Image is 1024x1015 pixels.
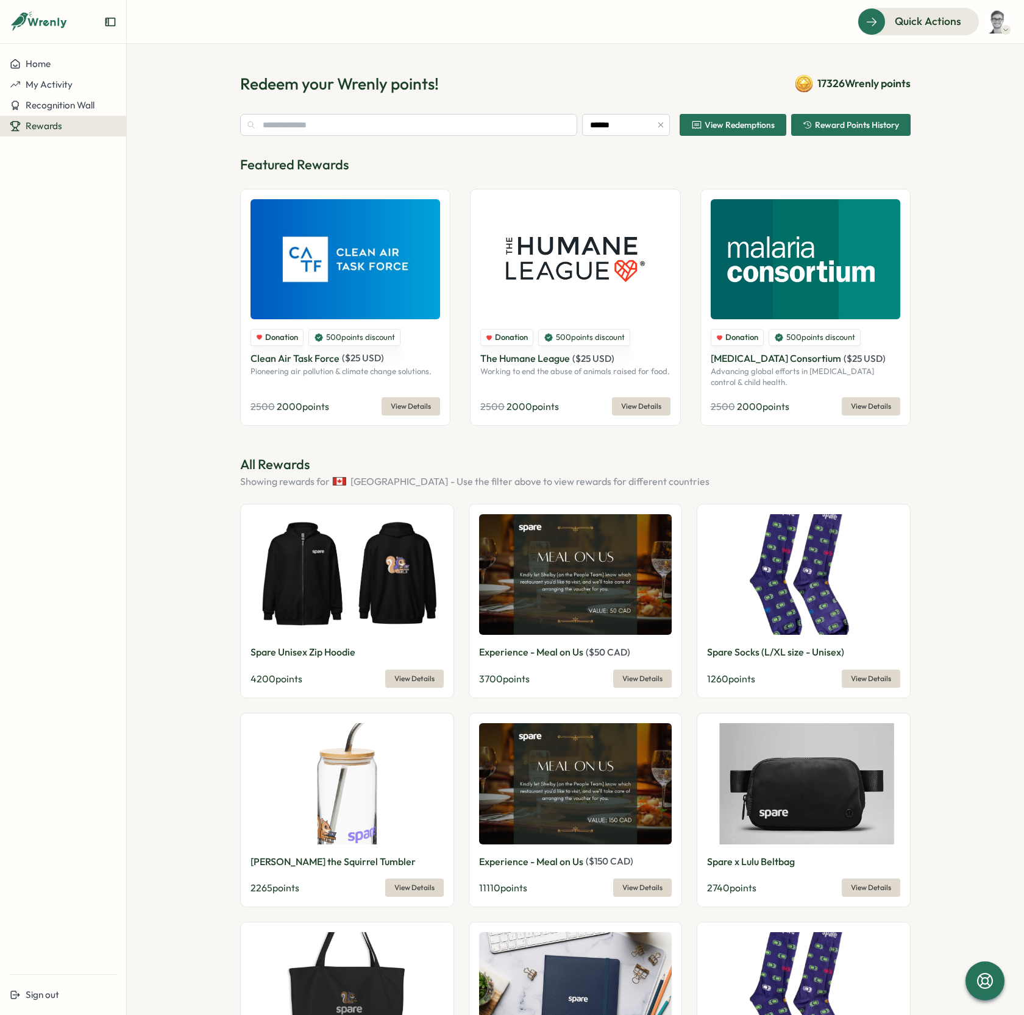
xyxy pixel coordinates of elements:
[707,673,755,685] span: 1260 points
[707,514,900,635] img: Spare Socks (L/XL size - Unisex)
[26,58,51,69] span: Home
[791,114,911,136] button: Reward Points History
[737,400,789,412] span: 2000 points
[479,673,530,685] span: 3700 points
[391,398,431,415] span: View Details
[350,474,448,489] span: [GEOGRAPHIC_DATA]
[711,366,900,387] p: Advancing global efforts in [MEDICAL_DATA] control & child health.
[538,329,630,346] div: 500 points discount
[240,455,911,474] p: All Rewards
[251,854,416,869] p: [PERSON_NAME] the Squirrel Tumbler
[725,332,758,343] span: Donation
[842,879,900,897] button: View Details
[26,120,62,132] span: Rewards
[251,673,302,685] span: 4200 points
[495,332,528,343] span: Donation
[622,670,663,687] span: View Details
[332,474,347,489] img: Canada
[251,882,299,894] span: 2265 points
[842,397,900,416] button: View Details
[479,854,583,869] p: Experience - Meal on Us
[851,670,891,687] span: View Details
[842,670,900,688] button: View Details
[622,879,663,896] span: View Details
[240,155,911,174] p: Featured Rewards
[104,16,116,28] button: Expand sidebar
[342,352,384,364] span: ( $ 25 USD )
[240,73,439,94] h1: Redeem your Wrenly points!
[817,76,911,91] span: 17326 Wrenly points
[711,199,900,319] img: Malaria Consortium
[711,351,841,366] p: [MEDICAL_DATA] Consortium
[986,10,1009,34] img: Colin Perepelken
[613,879,672,897] button: View Details
[707,645,844,660] p: Spare Socks (L/XL size - Unisex)
[707,854,795,869] p: Spare x Lulu Beltbag
[769,329,861,346] div: 500 points discount
[394,879,435,896] span: View Details
[612,397,670,416] button: View Details
[479,882,527,894] span: 11110 points
[851,398,891,415] span: View Details
[251,645,355,660] p: Spare Unisex Zip Hoodie
[251,351,340,366] p: Clean Air Task Force
[815,121,899,129] span: Reward Points History
[480,400,505,412] span: 2500
[507,400,559,412] span: 2000 points
[251,199,440,319] img: Clean Air Task Force
[586,646,630,658] span: ( $ 50 CAD )
[26,99,94,111] span: Recognition Wall
[705,121,775,129] span: View Redemptions
[858,8,979,35] button: Quick Actions
[621,398,661,415] span: View Details
[251,723,444,844] img: Sammy the Squirrel Tumbler
[707,882,756,894] span: 2740 points
[480,351,570,366] p: The Humane League
[480,199,670,319] img: The Humane League
[844,353,886,364] span: ( $ 25 USD )
[394,670,435,687] span: View Details
[613,670,672,688] button: View Details
[385,670,444,688] button: View Details
[479,514,672,635] img: Experience - Meal on Us
[711,400,735,412] span: 2500
[277,400,329,412] span: 2000 points
[26,79,73,90] span: My Activity
[586,855,633,867] span: ( $ 150 CAD )
[480,366,670,377] p: Working to end the abuse of animals raised for food.
[479,723,672,844] img: Experience - Meal on Us
[707,723,900,844] img: Spare x Lulu Beltbag
[240,474,330,489] span: Showing rewards for
[572,353,614,364] span: ( $ 25 USD )
[479,645,583,660] p: Experience - Meal on Us
[251,400,275,412] span: 2500
[895,13,961,29] span: Quick Actions
[265,332,298,343] span: Donation
[851,879,891,896] span: View Details
[385,879,444,897] button: View Details
[308,329,400,346] div: 500 points discount
[251,514,444,635] img: Spare Unisex Zip Hoodie
[251,366,440,377] p: Pioneering air pollution & climate change solutions.
[450,474,709,489] span: - Use the filter above to view rewards for different countries
[680,114,786,136] button: View Redemptions
[26,989,59,1000] span: Sign out
[382,397,440,416] button: View Details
